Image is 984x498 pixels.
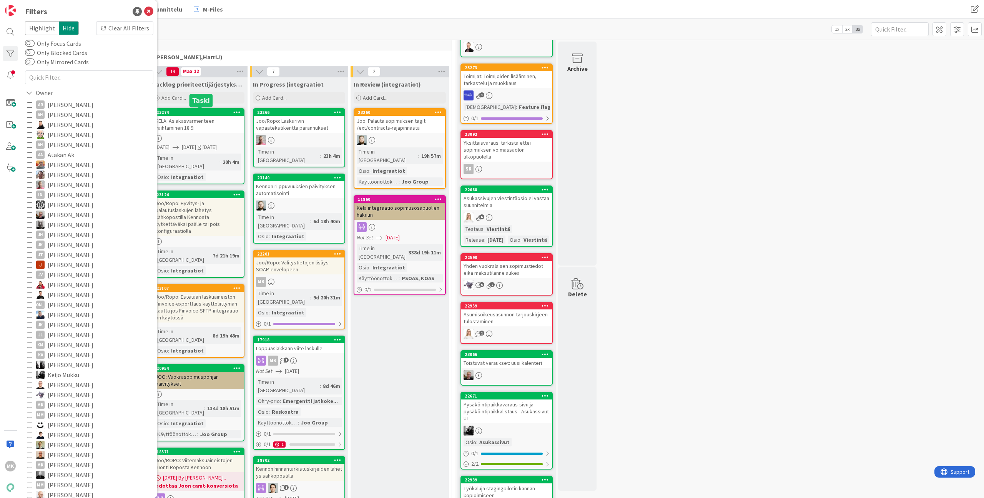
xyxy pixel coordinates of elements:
img: ET [36,170,45,179]
span: [DATE] [285,367,299,375]
a: Varattavien vuorojen määrä validointiVP [460,22,553,57]
div: 23140 [257,175,344,180]
a: 23107Joo/Ropo: Estetään laskuaineiston Finvoice-exporttaus käyttöliittymän kautta jos Finvoice-SF... [152,284,244,358]
div: Release [464,236,484,244]
div: JH [461,370,552,380]
button: AR [PERSON_NAME] [27,100,151,110]
span: : [516,103,517,111]
img: Visit kanbanzone.com [5,5,16,16]
span: 6 [479,214,484,219]
span: : [399,177,400,186]
div: MK [254,277,344,287]
img: RS [464,90,474,100]
span: : [209,331,211,340]
button: JM [PERSON_NAME] [27,260,151,270]
div: Kennon riippuvuuksien päivityksen automatisointi [254,181,344,198]
div: 22671Pysäköintipaikkavaraus-sivu ja pysäköintipaikkalistaus - Asukassivut UI [461,393,552,423]
label: Only Blocked Cards [25,48,87,57]
div: KA [36,351,45,359]
span: [PERSON_NAME] [48,320,93,330]
div: Osio [155,346,168,355]
div: RS [461,90,552,100]
div: Time in [GEOGRAPHIC_DATA] [155,154,219,170]
button: KM Keijo Mukku [27,370,151,380]
img: KV [36,361,45,369]
div: 22201 [257,251,344,257]
div: Yksittäisvaraus: tarkista ettei sopimuksen voimassaolon ulkopuolella [461,138,552,162]
div: 20954 [153,365,244,372]
span: [PERSON_NAME] [48,380,93,390]
div: 0/2 [354,285,445,294]
span: 1 [479,92,484,97]
div: Osio [256,232,269,241]
button: Only Blocked Cards [25,49,35,57]
div: PSOAS, KOAS [400,274,436,282]
span: [PERSON_NAME] [48,310,93,320]
div: 11860Kela integraatio sopimusosapuolien hakuun [354,196,445,220]
img: JV [36,291,45,299]
div: Integraatiot [169,266,206,275]
span: M-Files [203,5,223,14]
span: Add Card... [363,94,387,101]
div: 23124Joo/Ropo: Hyvitys- ja palautuslaskujen lähetys sähköpostilla Kennosta kytkettäväksi päälle t... [153,191,244,236]
span: [PERSON_NAME] [48,130,93,140]
div: 23273Toimijat: Toimijoiden lisääminen, tarkastelu ja muokkaus [461,64,552,88]
img: BN [36,160,45,169]
button: JV [PERSON_NAME] [27,290,151,300]
span: [PERSON_NAME] [48,350,93,360]
div: SL [461,329,552,339]
span: : [320,152,321,160]
button: KV [PERSON_NAME] [27,360,151,370]
div: Time in [GEOGRAPHIC_DATA] [256,213,310,230]
div: Asukassivujen viestintäosio ei vastaa suunnitelmia [461,193,552,210]
button: AA Atakan Ak [27,150,151,160]
div: 22688 [465,187,552,192]
div: Joo/Ropo: Laskurivin vapaatekstikenttä parannukset [254,116,344,133]
span: Support [16,1,35,10]
div: 8d 19h 48m [211,331,241,340]
span: 2 [490,282,495,287]
span: [PERSON_NAME] [48,120,93,130]
span: : [310,293,311,302]
div: SH [354,135,445,145]
img: SH [357,135,367,145]
div: SR [464,164,474,174]
span: [PERSON_NAME] [48,160,93,170]
button: JT [PERSON_NAME] [27,250,151,260]
button: JK [PERSON_NAME] [27,240,151,250]
span: [PERSON_NAME] [48,230,93,240]
span: [PERSON_NAME] [48,340,93,350]
a: 23273Toimijat: Toimijoiden lisääminen, tarkastelu ja muokkausRS[DEMOGRAPHIC_DATA]:Feature flag,..... [460,64,553,124]
button: AH [PERSON_NAME] [27,140,151,150]
div: 23107Joo/Ropo: Estetään laskuaineiston Finvoice-exporttaus käyttöliittymän kautta jos Finvoice-SF... [153,285,244,323]
label: Only Mirrored Cards [25,57,89,67]
div: 23274KELA: Asiakasvarmenteen vaihtaminen 18.9. [153,109,244,133]
a: 22201Joo/Ropo: Välitystietojen lisäys SOAP-envelopeenMKTime in [GEOGRAPHIC_DATA]:9d 20h 31mOsio:I... [253,250,345,329]
span: : [168,173,169,181]
div: 20954 [156,366,244,371]
div: JT [36,251,45,259]
div: Integraatiot [270,308,306,317]
span: Keijo Mukku [48,370,79,380]
span: [PERSON_NAME] [48,190,93,200]
span: [DATE] [386,234,400,242]
div: Osio [357,167,369,175]
a: 11860Kela integraatio sopimusosapuolien hakuunNot Set[DATE]Time in [GEOGRAPHIC_DATA]:338d 19h 11m... [354,195,446,295]
a: 20954JOO: Vuokrasopimuspohjan päivityksetTime in [GEOGRAPHIC_DATA]:134d 18h 51mOsio:IntegraatiotK... [152,364,244,441]
img: KM [36,371,45,379]
div: Time in [GEOGRAPHIC_DATA] [155,247,209,264]
div: 22201 [254,251,344,257]
span: [PERSON_NAME] [48,100,93,110]
span: 0 / 1 [264,320,271,328]
img: JH [36,211,45,219]
div: 17918 [254,336,344,343]
div: Integraatiot [371,263,407,272]
div: Viestintä [522,236,549,244]
button: Only Mirrored Cards [25,58,35,66]
span: [PERSON_NAME] [48,390,93,400]
div: Joo/Ropo: Välitystietojen lisäys SOAP-envelopeen [254,257,344,274]
img: LM [36,391,45,399]
div: Time in [GEOGRAPHIC_DATA] [155,327,209,344]
div: 23266 [257,110,344,115]
span: Atakan Ak [48,150,74,160]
